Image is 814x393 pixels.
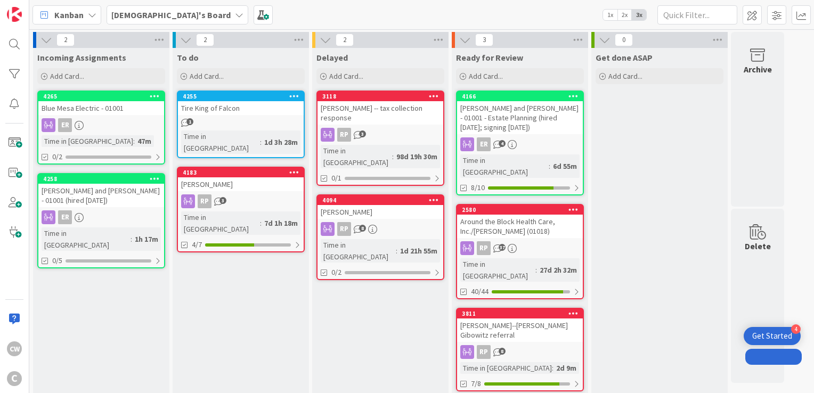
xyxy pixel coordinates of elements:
span: Get done ASAP [596,52,653,63]
div: 4094[PERSON_NAME] [318,195,443,219]
div: 3811 [457,309,583,318]
div: 4258 [43,175,164,183]
div: Tire King of Falcon [178,101,304,115]
div: RP [457,345,583,359]
div: ER [477,137,491,151]
span: Add Card... [190,71,224,81]
span: 7/8 [471,378,481,389]
div: 1h 17m [132,233,161,245]
span: 2 [336,34,354,46]
div: Time in [GEOGRAPHIC_DATA] [42,227,131,251]
img: Visit kanbanzone.com [7,7,22,22]
span: Add Card... [469,71,503,81]
span: 1 [186,118,193,125]
div: 2580 [457,205,583,215]
div: Delete [745,240,771,252]
span: Add Card... [50,71,84,81]
div: CW [7,341,22,356]
div: RP [198,194,211,208]
div: 7d 1h 18m [262,217,300,229]
div: Time in [GEOGRAPHIC_DATA] [181,130,260,154]
div: 4255 [178,92,304,101]
span: 2 [196,34,214,46]
div: Time in [GEOGRAPHIC_DATA] [460,258,535,282]
span: 3 [359,130,366,137]
div: ER [457,137,583,151]
span: 3 [475,34,493,46]
div: 4094 [318,195,443,205]
div: RP [477,241,491,255]
span: To do [177,52,199,63]
div: [PERSON_NAME]--[PERSON_NAME] Gibowitz referral [457,318,583,342]
div: RP [477,345,491,359]
div: 98d 19h 30m [394,151,440,162]
span: Delayed [316,52,348,63]
span: 8 [499,348,506,355]
div: 4166 [457,92,583,101]
div: Time in [GEOGRAPHIC_DATA] [460,154,549,178]
div: [PERSON_NAME] -- tax collection response [318,101,443,125]
span: : [131,233,132,245]
div: RP [318,222,443,236]
div: 4258[PERSON_NAME] and [PERSON_NAME] - 01001 (hired [DATE]) [38,174,164,207]
div: ER [38,210,164,224]
div: Blue Mesa Electric - 01001 [38,101,164,115]
div: RP [178,194,304,208]
div: 4 [791,324,801,334]
div: Time in [GEOGRAPHIC_DATA] [321,145,392,168]
div: 27d 2h 32m [537,264,580,276]
span: 3 [219,197,226,204]
span: : [552,362,553,374]
div: ER [58,118,72,132]
div: Time in [GEOGRAPHIC_DATA] [181,211,260,235]
div: 4255Tire King of Falcon [178,92,304,115]
div: 2580 [462,206,583,214]
span: Kanban [54,9,84,21]
span: Ready for Review [456,52,523,63]
div: 3118[PERSON_NAME] -- tax collection response [318,92,443,125]
div: RP [337,128,351,142]
div: [PERSON_NAME] and [PERSON_NAME] - 01001 - Estate Planning (hired [DATE]; signing [DATE]) [457,101,583,134]
span: Add Card... [608,71,642,81]
div: 4255 [183,93,304,100]
div: 4166 [462,93,583,100]
div: ER [38,118,164,132]
span: 0/5 [52,255,62,266]
div: Time in [GEOGRAPHIC_DATA] [460,362,552,374]
div: Around the Block Health Care, Inc./[PERSON_NAME] (01018) [457,215,583,238]
span: 8 [359,225,366,232]
div: 2d 9m [553,362,579,374]
span: : [260,217,262,229]
span: 1x [603,10,617,20]
div: RP [337,222,351,236]
div: 4183 [183,169,304,176]
span: 8/10 [471,182,485,193]
div: 4265 [43,93,164,100]
div: [PERSON_NAME] [178,177,304,191]
span: 37 [499,244,506,251]
div: 4265 [38,92,164,101]
span: 0/1 [331,173,341,184]
div: 2580Around the Block Health Care, Inc./[PERSON_NAME] (01018) [457,205,583,238]
div: 4166[PERSON_NAME] and [PERSON_NAME] - 01001 - Estate Planning (hired [DATE]; signing [DATE]) [457,92,583,134]
div: 4183 [178,168,304,177]
span: Incoming Assignments [37,52,126,63]
div: RP [457,241,583,255]
div: 4183[PERSON_NAME] [178,168,304,191]
div: Time in [GEOGRAPHIC_DATA] [42,135,133,147]
span: 3x [632,10,646,20]
div: 47m [135,135,154,147]
div: 3118 [318,92,443,101]
div: 3811 [462,310,583,317]
div: 4258 [38,174,164,184]
div: 1d 3h 28m [262,136,300,148]
div: 1d 21h 55m [397,245,440,257]
span: 0 [615,34,633,46]
div: [PERSON_NAME] [318,205,443,219]
span: : [535,264,537,276]
span: Add Card... [329,71,363,81]
div: 4265Blue Mesa Electric - 01001 [38,92,164,115]
div: 6d 55m [550,160,580,172]
input: Quick Filter... [657,5,737,24]
div: 3118 [322,93,443,100]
